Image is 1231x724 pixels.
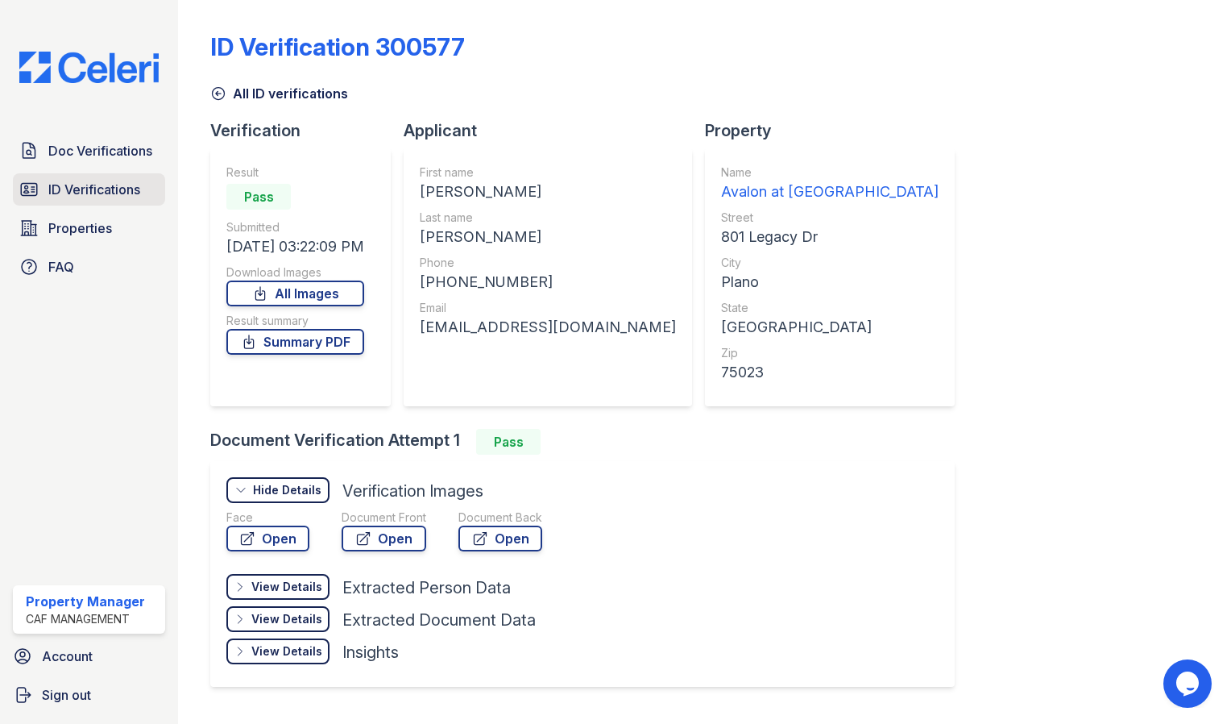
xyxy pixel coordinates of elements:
div: Download Images [226,264,364,281]
a: Doc Verifications [13,135,165,167]
div: Document Front [342,510,426,526]
div: Property Manager [26,592,145,611]
a: Account [6,640,172,672]
div: View Details [251,579,322,595]
div: [DATE] 03:22:09 PM [226,235,364,258]
span: FAQ [48,257,74,277]
div: CAF Management [26,611,145,627]
div: Document Verification Attempt 1 [210,429,968,455]
div: Face [226,510,309,526]
a: FAQ [13,251,165,283]
div: Property [705,119,968,142]
a: Open [226,526,309,551]
div: Hide Details [253,482,321,498]
div: Plano [721,271,939,293]
div: 75023 [721,361,939,384]
div: City [721,255,939,271]
div: Document Back [458,510,542,526]
a: Summary PDF [226,329,364,355]
div: View Details [251,611,322,627]
span: ID Verifications [48,180,140,199]
div: [EMAIL_ADDRESS][DOMAIN_NAME] [420,316,676,339]
div: Submitted [226,219,364,235]
img: CE_Logo_Blue-a8612792a0a2168367f1c8372b55b34899dd931a85d93a1a3d3e32e68fde9ad4.png [6,52,172,83]
span: Account [42,647,93,666]
div: Extracted Person Data [342,576,511,599]
a: Open [342,526,426,551]
div: ID Verification 300577 [210,32,465,61]
div: Result [226,164,364,181]
a: Open [458,526,542,551]
div: Phone [420,255,676,271]
div: 801 Legacy Dr [721,226,939,248]
a: All ID verifications [210,84,348,103]
div: Avalon at [GEOGRAPHIC_DATA] [721,181,939,203]
div: [PERSON_NAME] [420,226,676,248]
span: Doc Verifications [48,141,152,160]
div: Insights [342,641,399,664]
div: Zip [721,345,939,361]
a: Properties [13,212,165,244]
div: Name [721,164,939,181]
div: Result summary [226,313,364,329]
div: State [721,300,939,316]
div: [PERSON_NAME] [420,181,676,203]
div: [GEOGRAPHIC_DATA] [721,316,939,339]
div: Pass [226,184,291,210]
iframe: chat widget [1163,660,1215,708]
div: View Details [251,643,322,660]
div: Extracted Document Data [342,609,536,631]
a: Name Avalon at [GEOGRAPHIC_DATA] [721,164,939,203]
div: [PHONE_NUMBER] [420,271,676,293]
div: Pass [476,429,541,455]
span: Sign out [42,685,91,705]
div: First name [420,164,676,181]
div: Last name [420,210,676,226]
div: Verification [210,119,404,142]
div: Street [721,210,939,226]
div: Email [420,300,676,316]
span: Properties [48,218,112,238]
a: All Images [226,281,364,306]
div: Applicant [404,119,705,142]
a: ID Verifications [13,173,165,206]
a: Sign out [6,679,172,711]
div: Verification Images [342,480,483,502]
